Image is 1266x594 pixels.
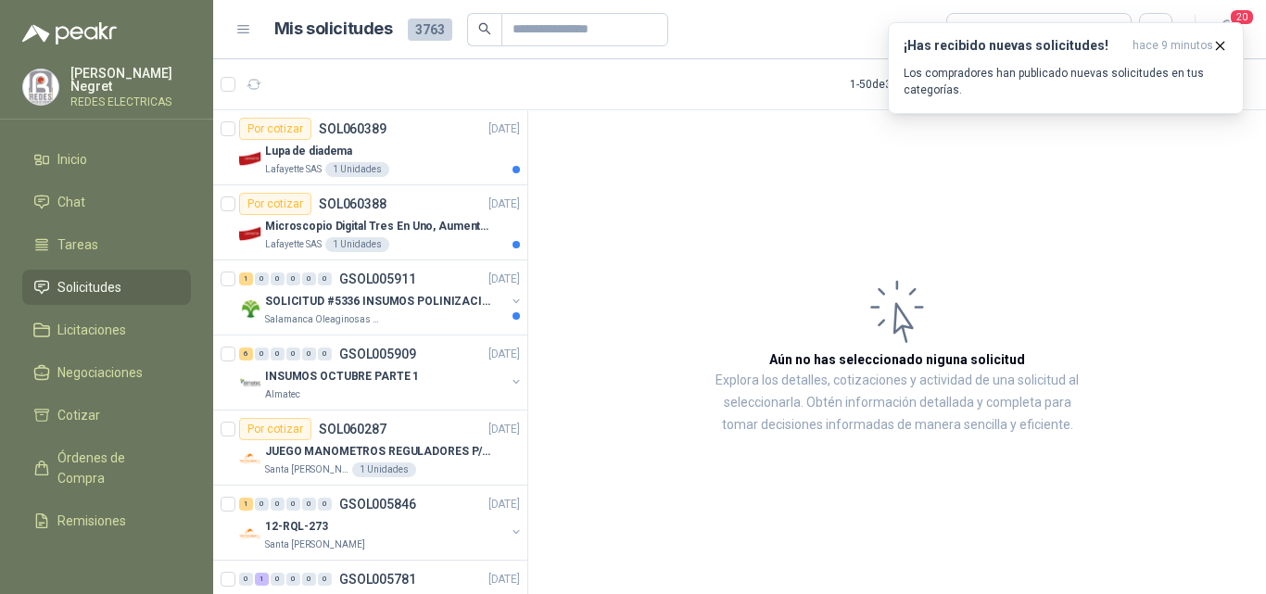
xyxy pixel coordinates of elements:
div: 0 [255,348,269,360]
p: JUEGO MANOMETROS REGULADORES P/OXIGENO [265,443,496,461]
p: [DATE] [488,571,520,588]
div: 1 Unidades [325,162,389,177]
p: 12-RQL-273 [265,518,328,536]
img: Company Logo [239,448,261,470]
p: Almatec [265,387,300,402]
p: GSOL005846 [339,498,416,511]
div: Por cotizar [239,118,311,140]
span: Tareas [57,234,98,255]
p: Santa [PERSON_NAME] [265,462,348,477]
div: 0 [271,498,285,511]
div: 0 [318,498,332,511]
a: Chat [22,184,191,220]
p: [DATE] [488,421,520,438]
h3: ¡Has recibido nuevas solicitudes! [904,38,1125,54]
span: hace 9 minutos [1133,38,1213,54]
p: Lafayette SAS [265,162,322,177]
div: Por cotizar [239,193,311,215]
div: 1 [239,498,253,511]
div: 1 - 50 de 3570 [850,70,970,99]
img: Company Logo [23,70,58,105]
p: [DATE] [488,120,520,138]
p: SOL060388 [319,197,386,210]
div: 1 Unidades [325,237,389,252]
div: 0 [302,573,316,586]
div: 0 [302,498,316,511]
div: 0 [286,272,300,285]
img: Company Logo [239,147,261,170]
button: ¡Has recibido nuevas solicitudes!hace 9 minutos Los compradores han publicado nuevas solicitudes ... [888,22,1244,114]
div: 1 [239,272,253,285]
div: 0 [239,573,253,586]
a: Remisiones [22,503,191,538]
span: Negociaciones [57,362,143,383]
button: 20 [1210,13,1244,46]
div: 0 [286,573,300,586]
h3: Aún no has seleccionado niguna solicitud [769,349,1025,370]
span: 3763 [408,19,452,41]
img: Company Logo [239,523,261,545]
p: Lupa de diadema [265,143,352,160]
a: Órdenes de Compra [22,440,191,496]
div: 0 [318,272,332,285]
a: Solicitudes [22,270,191,305]
p: GSOL005911 [339,272,416,285]
p: SOL060389 [319,122,386,135]
a: Tareas [22,227,191,262]
p: Salamanca Oleaginosas SAS [265,312,382,327]
img: Company Logo [239,222,261,245]
a: 6 0 0 0 0 0 GSOL005909[DATE] Company LogoINSUMOS OCTUBRE PARTE 1Almatec [239,343,524,402]
div: 0 [271,573,285,586]
a: Negociaciones [22,355,191,390]
div: 0 [302,348,316,360]
p: SOLICITUD #5336 INSUMOS POLINIZACIÓN [265,293,496,310]
a: Licitaciones [22,312,191,348]
p: Santa [PERSON_NAME] [265,537,365,552]
img: Company Logo [239,373,261,395]
span: Solicitudes [57,277,121,297]
h1: Mis solicitudes [274,16,393,43]
span: Cotizar [57,405,100,425]
a: 1 0 0 0 0 0 GSOL005846[DATE] Company Logo12-RQL-273Santa [PERSON_NAME] [239,493,524,552]
span: Remisiones [57,511,126,531]
span: 20 [1229,8,1255,26]
p: [DATE] [488,196,520,213]
img: Company Logo [239,297,261,320]
p: REDES ELECTRICAS [70,96,191,107]
div: 0 [255,498,269,511]
div: 0 [286,348,300,360]
div: Todas [958,19,997,40]
p: GSOL005781 [339,573,416,586]
span: Inicio [57,149,87,170]
a: Cotizar [22,398,191,433]
div: Por cotizar [239,418,311,440]
img: Logo peakr [22,22,117,44]
p: Lafayette SAS [265,237,322,252]
p: Los compradores han publicado nuevas solicitudes en tus categorías. [904,65,1228,98]
div: 0 [302,272,316,285]
div: 1 Unidades [352,462,416,477]
a: Inicio [22,142,191,177]
p: Microscopio Digital Tres En Uno, Aumento De 1000x [265,218,496,235]
a: 1 0 0 0 0 0 GSOL005911[DATE] Company LogoSOLICITUD #5336 INSUMOS POLINIZACIÓNSalamanca Oleaginosa... [239,268,524,327]
a: Por cotizarSOL060388[DATE] Company LogoMicroscopio Digital Tres En Uno, Aumento De 1000xLafayette... [213,185,527,260]
div: 0 [271,348,285,360]
p: [DATE] [488,496,520,513]
a: Por cotizarSOL060389[DATE] Company LogoLupa de diademaLafayette SAS1 Unidades [213,110,527,185]
span: Licitaciones [57,320,126,340]
p: [PERSON_NAME] Negret [70,67,191,93]
div: 6 [239,348,253,360]
div: 1 [255,573,269,586]
a: Por cotizarSOL060287[DATE] Company LogoJUEGO MANOMETROS REGULADORES P/OXIGENOSanta [PERSON_NAME]1... [213,411,527,486]
div: 0 [318,348,332,360]
p: SOL060287 [319,423,386,436]
a: Configuración [22,546,191,581]
p: GSOL005909 [339,348,416,360]
div: 0 [255,272,269,285]
div: 0 [286,498,300,511]
span: Órdenes de Compra [57,448,173,488]
span: search [478,22,491,35]
p: INSUMOS OCTUBRE PARTE 1 [265,368,419,385]
span: Chat [57,192,85,212]
p: [DATE] [488,271,520,288]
